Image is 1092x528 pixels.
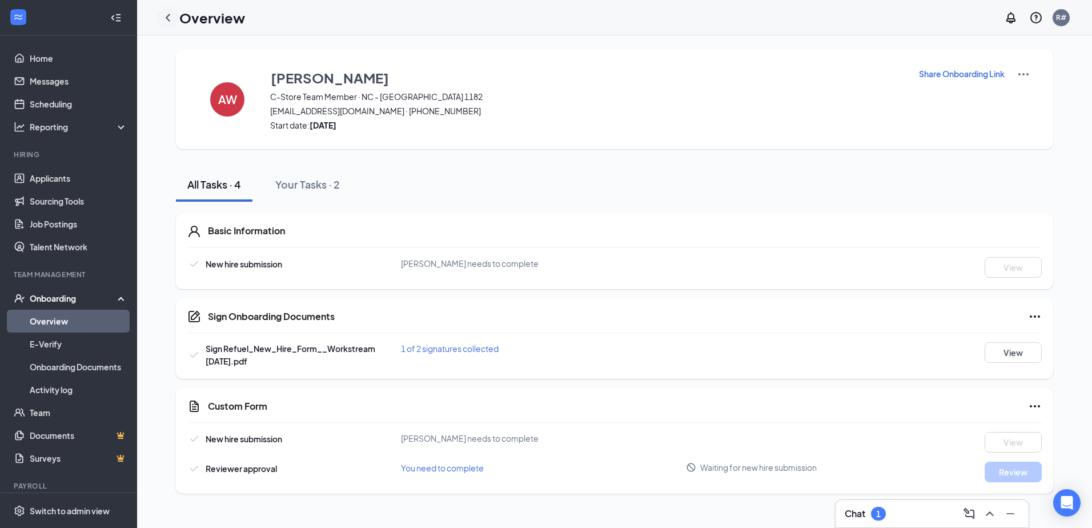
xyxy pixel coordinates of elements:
[876,509,881,519] div: 1
[30,401,127,424] a: Team
[30,121,128,133] div: Reporting
[13,11,24,23] svg: WorkstreamLogo
[981,505,999,523] button: ChevronUp
[179,8,245,27] h1: Overview
[1028,399,1042,413] svg: Ellipses
[686,462,696,473] svg: Blocked
[275,177,340,191] div: Your Tasks · 2
[1056,13,1066,22] div: R#
[187,177,241,191] div: All Tasks · 4
[1004,11,1018,25] svg: Notifications
[270,67,904,88] button: [PERSON_NAME]
[206,434,282,444] span: New hire submission
[30,310,127,333] a: Overview
[208,400,267,413] h5: Custom Form
[30,293,118,304] div: Onboarding
[30,378,127,401] a: Activity log
[187,310,201,323] svg: CompanyDocumentIcon
[206,463,277,474] span: Reviewer approval
[187,432,201,446] svg: Checkmark
[14,270,125,279] div: Team Management
[401,463,484,473] span: You need to complete
[1001,505,1019,523] button: Minimize
[700,462,817,473] span: Waiting for new hire submission
[14,481,125,491] div: Payroll
[1017,67,1030,81] img: More Actions
[208,310,335,323] h5: Sign Onboarding Documents
[110,12,122,23] svg: Collapse
[14,293,25,304] svg: UserCheck
[845,507,865,520] h3: Chat
[218,95,237,103] h4: AW
[30,447,127,470] a: SurveysCrown
[208,225,285,237] h5: Basic Information
[310,120,336,130] strong: [DATE]
[985,342,1042,363] button: View
[918,67,1005,80] button: Share Onboarding Link
[985,462,1042,482] button: Review
[30,167,127,190] a: Applicants
[919,68,1005,79] p: Share Onboarding Link
[1029,11,1043,25] svg: QuestionInfo
[14,505,25,517] svg: Settings
[1053,489,1081,517] div: Open Intercom Messenger
[30,213,127,235] a: Job Postings
[30,333,127,355] a: E-Verify
[30,505,110,517] div: Switch to admin view
[30,235,127,258] a: Talent Network
[271,68,389,87] h3: [PERSON_NAME]
[30,47,127,70] a: Home
[1003,507,1017,521] svg: Minimize
[206,259,282,269] span: New hire submission
[161,11,175,25] svg: ChevronLeft
[187,348,201,362] svg: Checkmark
[401,258,539,269] span: [PERSON_NAME] needs to complete
[270,91,904,102] span: C-Store Team Member · NC - [GEOGRAPHIC_DATA] 1182
[960,505,978,523] button: ComposeMessage
[206,343,375,366] span: Sign Refuel_New_Hire_Form__Workstream [DATE].pdf
[14,150,125,159] div: Hiring
[401,433,539,443] span: [PERSON_NAME] needs to complete
[30,355,127,378] a: Onboarding Documents
[30,70,127,93] a: Messages
[985,257,1042,278] button: View
[401,343,499,354] span: 1 of 2 signatures collected
[962,507,976,521] svg: ComposeMessage
[30,424,127,447] a: DocumentsCrown
[187,257,201,271] svg: Checkmark
[187,399,201,413] svg: CustomFormIcon
[985,432,1042,453] button: View
[983,507,997,521] svg: ChevronUp
[270,119,904,131] span: Start date:
[187,225,201,238] svg: User
[270,105,904,117] span: [EMAIL_ADDRESS][DOMAIN_NAME] · [PHONE_NUMBER]
[30,93,127,115] a: Scheduling
[1028,310,1042,323] svg: Ellipses
[14,121,25,133] svg: Analysis
[199,67,256,131] button: AW
[187,462,201,475] svg: Checkmark
[30,190,127,213] a: Sourcing Tools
